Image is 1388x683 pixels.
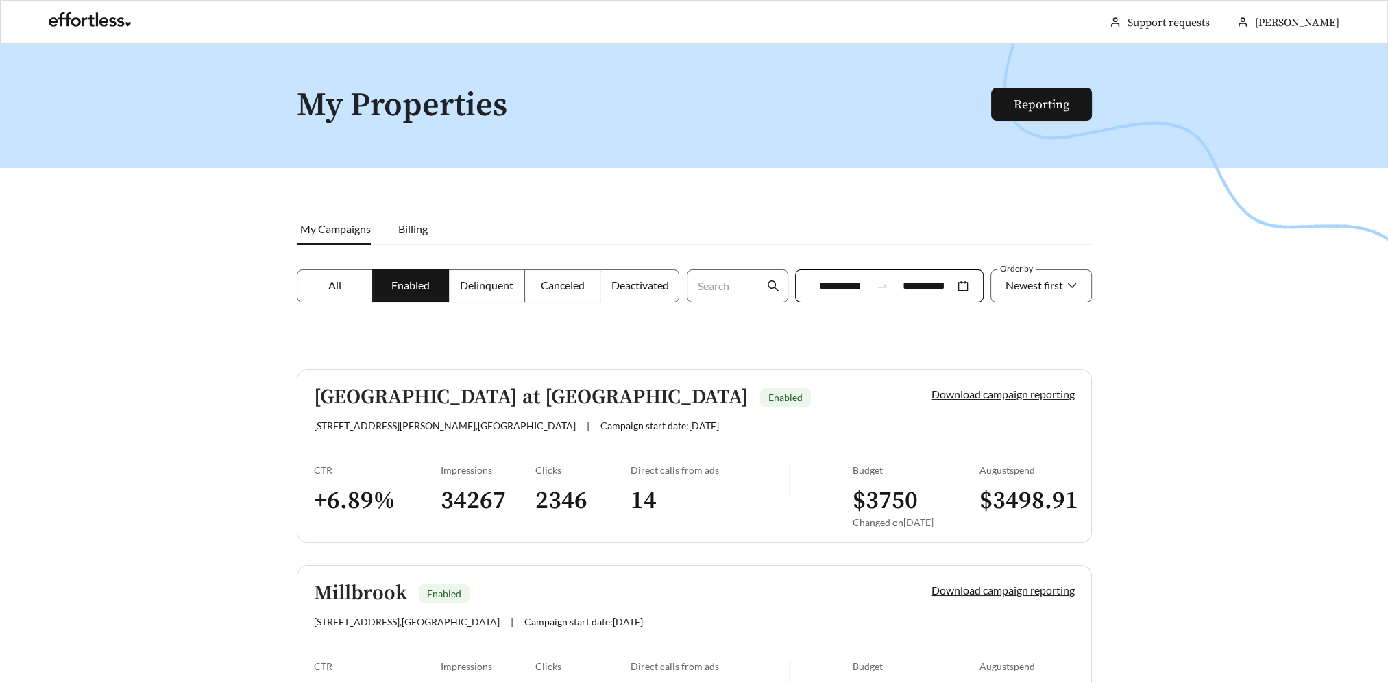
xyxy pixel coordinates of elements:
a: [GEOGRAPHIC_DATA] at [GEOGRAPHIC_DATA]Enabled[STREET_ADDRESS][PERSON_NAME],[GEOGRAPHIC_DATA]|Camp... [297,369,1092,543]
h3: 34267 [441,486,536,516]
a: Download campaign reporting [932,584,1075,597]
div: August spend [979,660,1075,672]
button: Reporting [991,88,1092,121]
span: swap-right [876,280,888,292]
span: [PERSON_NAME] [1255,16,1339,29]
span: Delinquent [460,278,513,291]
span: [STREET_ADDRESS][PERSON_NAME] , [GEOGRAPHIC_DATA] [314,420,576,431]
a: Reporting [1014,97,1069,112]
h3: 2346 [535,486,631,516]
span: Deactivated [611,278,668,291]
span: to [876,280,888,292]
div: CTR [314,464,441,476]
div: Direct calls from ads [631,660,789,672]
h3: $ 3750 [853,486,979,516]
div: August spend [979,464,1075,476]
span: [STREET_ADDRESS] , [GEOGRAPHIC_DATA] [314,616,500,627]
h5: [GEOGRAPHIC_DATA] at [GEOGRAPHIC_DATA] [314,386,748,409]
h1: My Properties [297,88,993,124]
h5: Millbrook [314,582,407,605]
div: Impressions [441,464,536,476]
div: Budget [853,660,979,672]
img: line [789,464,790,497]
a: Download campaign reporting [932,387,1075,400]
h3: 14 [631,486,789,516]
span: | [587,420,589,431]
span: Campaign start date: [DATE] [524,616,643,627]
div: Impressions [441,660,536,672]
span: Enabled [427,588,461,599]
span: search [767,280,779,292]
div: CTR [314,660,441,672]
div: Changed on [DATE] [853,516,979,528]
h3: + 6.89 % [314,486,441,516]
h3: $ 3498.91 [979,486,1075,516]
span: Enabled [391,278,430,291]
div: Clicks [535,464,631,476]
span: My Campaigns [300,222,371,235]
span: Billing [398,222,428,235]
span: Newest first [1006,278,1063,291]
span: Canceled [541,278,585,291]
div: Clicks [535,660,631,672]
span: Enabled [768,392,803,403]
div: Budget [853,464,979,476]
span: | [511,616,513,627]
div: Direct calls from ads [631,464,789,476]
a: Support requests [1128,16,1210,29]
span: Campaign start date: [DATE] [600,420,719,431]
span: All [328,278,341,291]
